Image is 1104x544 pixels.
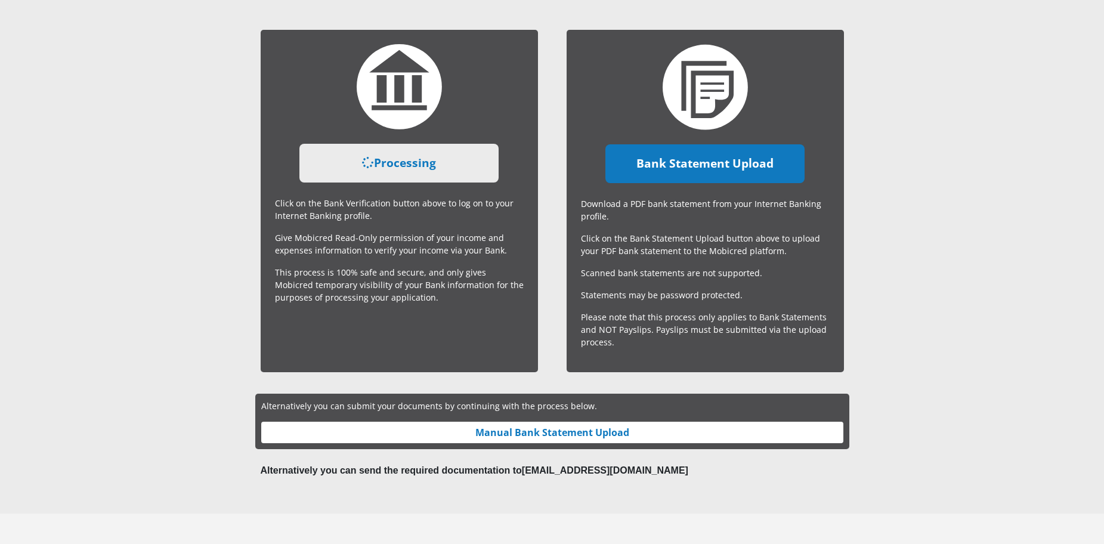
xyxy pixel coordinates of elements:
[581,289,830,301] p: Statements may be password protected.
[581,267,830,279] p: Scanned bank statements are not supported.
[261,465,688,475] b: Alternatively you can send the required documentation to [EMAIL_ADDRESS][DOMAIN_NAME]
[261,400,843,412] p: Alternatively you can submit your documents by continuing with the process below.
[275,266,524,304] p: This process is 100% safe and secure, and only gives Mobicred temporary visibility of your Bank i...
[357,44,442,129] img: bank-verification.svg
[261,422,843,443] a: Manual Bank Statement Upload
[275,197,524,222] p: Click on the Bank Verification button above to log on to your Internet Banking profile.
[581,311,830,348] p: Please note that this process only applies to Bank Statements and NOT Payslips. Payslips must be ...
[299,144,499,183] a: Processing
[605,144,805,183] a: Bank Statement Upload
[581,232,830,257] p: Click on the Bank Statement Upload button above to upload your PDF bank statement to the Mobicred...
[275,231,524,256] p: Give Mobicred Read-Only permission of your income and expenses information to verify your income ...
[581,197,830,222] p: Download a PDF bank statement from your Internet Banking profile.
[663,44,748,130] img: statement-upload.svg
